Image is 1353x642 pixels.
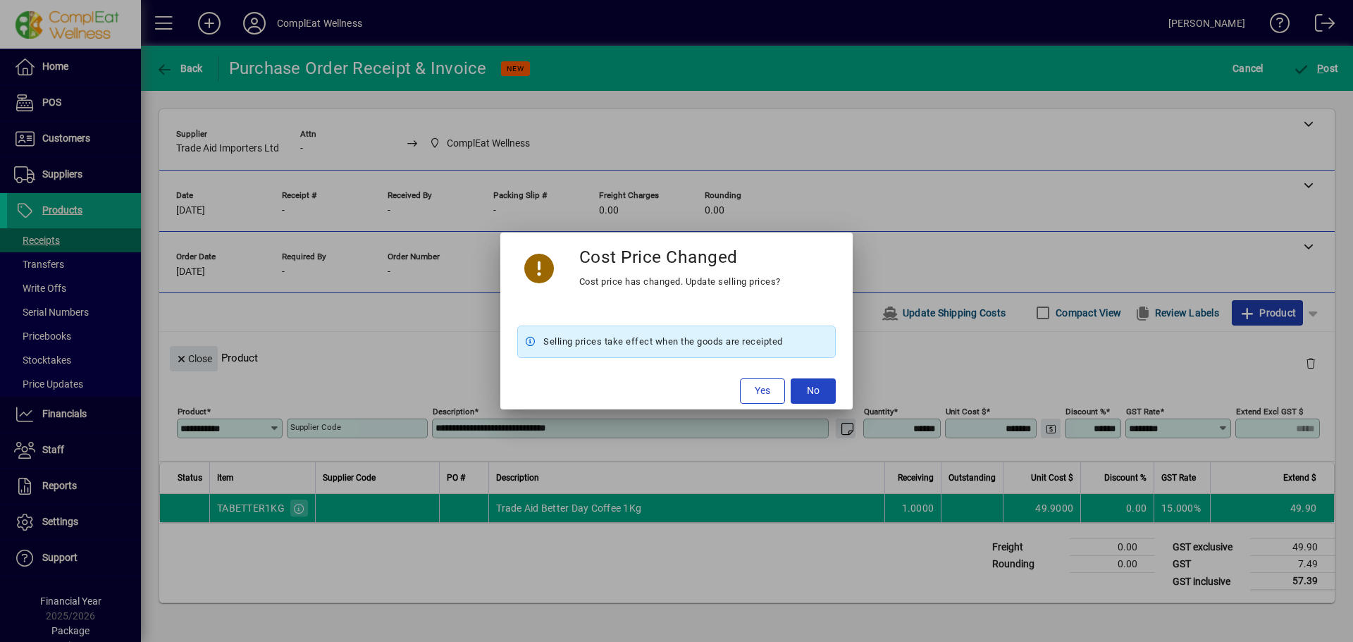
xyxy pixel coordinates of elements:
[807,383,820,398] span: No
[791,378,836,404] button: No
[579,247,738,267] h3: Cost Price Changed
[755,383,770,398] span: Yes
[543,333,783,350] span: Selling prices take effect when the goods are receipted
[579,273,781,290] div: Cost price has changed. Update selling prices?
[740,378,785,404] button: Yes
